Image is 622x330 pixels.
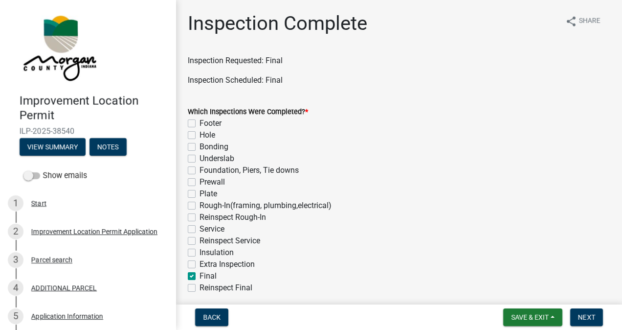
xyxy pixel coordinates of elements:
[8,280,23,296] div: 4
[8,195,23,211] div: 1
[200,118,222,129] label: Footer
[200,270,217,282] label: Final
[89,143,127,151] wm-modal-confirm: Notes
[570,308,603,326] button: Next
[195,308,228,326] button: Back
[31,284,97,291] div: ADDITIONAL PARCEL
[200,247,234,259] label: Insulation
[557,12,608,31] button: shareShare
[200,235,260,247] label: Reinspect Service
[31,313,103,320] div: Application Information
[31,257,72,263] div: Parcel search
[503,308,562,326] button: Save & Exit
[188,109,308,116] label: Which Inspections Were Completed?
[578,313,595,321] span: Next
[200,129,215,141] label: Hole
[31,200,46,207] div: Start
[188,12,367,35] h1: Inspection Complete
[200,153,234,165] label: Underslab
[8,224,23,239] div: 2
[8,308,23,324] div: 5
[200,200,332,212] label: Rough-In(framing, plumbing,electrical)
[200,223,224,235] label: Service
[200,165,299,176] label: Foundation, Piers, Tie downs
[20,94,168,122] h4: Improvement Location Permit
[8,252,23,268] div: 3
[200,176,225,188] label: Prewall
[565,16,577,27] i: share
[188,55,610,67] p: Inspection Requested: Final
[20,143,86,151] wm-modal-confirm: Summary
[200,282,252,294] label: Reinspect Final
[200,259,255,270] label: Extra Inspection
[200,212,266,223] label: Reinspect Rough-In
[89,138,127,156] button: Notes
[31,228,157,235] div: Improvement Location Permit Application
[203,313,221,321] span: Back
[20,138,86,156] button: View Summary
[511,313,549,321] span: Save & Exit
[20,126,156,136] span: ILP-2025-38540
[200,188,217,200] label: Plate
[200,141,228,153] label: Bonding
[20,10,98,84] img: Morgan County, Indiana
[579,16,600,27] span: Share
[188,74,610,86] p: Inspection Scheduled: Final
[23,170,87,182] label: Show emails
